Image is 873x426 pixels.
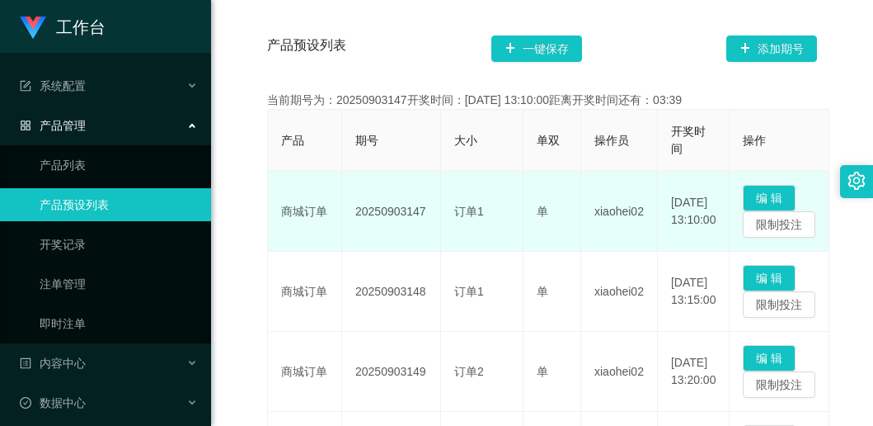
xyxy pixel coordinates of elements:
[342,252,441,332] td: 20250903148
[537,205,548,218] span: 单
[20,120,31,131] i: 图标: appstore-o
[20,17,46,40] img: logo.9652507e.png
[594,134,629,147] span: 操作员
[743,185,796,211] button: 编 辑
[40,307,198,340] a: 即时注单
[20,396,86,409] span: 数据中心
[658,172,730,252] td: [DATE] 13:10:00
[743,291,815,318] button: 限制投注
[268,172,342,252] td: 商城订单
[20,357,86,370] span: 内容中心
[268,252,342,332] td: 商城订单
[267,92,817,109] div: 当前期号为：20250903147开奖时间：[DATE] 13:10:00距离开奖时间还有：03:39
[20,79,86,92] span: 系统配置
[40,228,198,261] a: 开奖记录
[20,80,31,92] i: 图标: form
[454,365,484,378] span: 订单2
[537,134,560,147] span: 单双
[847,172,866,190] i: 图标: setting
[342,332,441,412] td: 20250903149
[658,332,730,412] td: [DATE] 13:20:00
[454,285,484,298] span: 订单1
[743,345,796,372] button: 编 辑
[658,252,730,332] td: [DATE] 13:15:00
[267,35,346,62] span: 产品预设列表
[743,211,815,238] button: 限制投注
[743,372,815,398] button: 限制投注
[40,267,198,301] a: 注单管理
[454,205,484,218] span: 订单1
[454,134,477,147] span: 大小
[20,397,31,409] i: 图标: check-circle-o
[743,265,796,291] button: 编 辑
[581,332,658,412] td: xiaohei02
[20,357,31,369] i: 图标: profile
[342,172,441,252] td: 20250903147
[20,119,86,132] span: 产品管理
[491,35,582,62] button: 图标: plus一键保存
[40,188,198,221] a: 产品预设列表
[40,149,198,182] a: 产品列表
[537,285,548,298] span: 单
[281,134,304,147] span: 产品
[581,172,658,252] td: xiaohei02
[743,134,766,147] span: 操作
[56,1,106,54] h1: 工作台
[355,134,378,147] span: 期号
[671,125,706,155] span: 开奖时间
[537,365,548,378] span: 单
[726,35,817,62] button: 图标: plus添加期号
[20,20,106,33] a: 工作台
[268,332,342,412] td: 商城订单
[581,252,658,332] td: xiaohei02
